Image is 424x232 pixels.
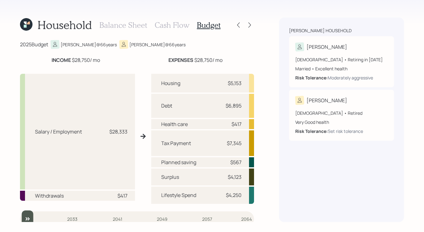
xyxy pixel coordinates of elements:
b: EXPENSES [168,57,193,63]
h3: Budget [197,21,221,30]
div: $417 [117,192,127,199]
div: Moderately aggressive [328,74,373,81]
div: Health care [161,120,188,128]
div: $417 [232,120,242,128]
div: Set risk tolerance [328,128,363,134]
div: Lifestyle Spend [161,191,196,199]
div: $567 [230,159,242,166]
b: Risk Tolerance: [295,75,328,81]
div: Salary / Employment [35,128,82,135]
div: Married • Excellent health [295,65,388,72]
div: [PERSON_NAME] @ 66 years [129,41,186,48]
div: [DEMOGRAPHIC_DATA] • Retired [295,110,388,116]
div: $5,153 [228,79,242,87]
div: [PERSON_NAME] @ 66 years [61,41,117,48]
div: $28,750 / mo [52,56,100,64]
div: Surplus [161,173,179,181]
div: Withdrawals [35,192,64,199]
div: $4,123 [228,173,242,181]
div: [PERSON_NAME] [307,43,347,51]
div: $28,750 / mo [168,56,222,64]
b: Risk Tolerance: [295,128,328,134]
div: $7,345 [227,139,242,147]
div: [DEMOGRAPHIC_DATA] • Retiring in [DATE] [295,56,388,63]
h3: Balance Sheet [99,21,147,30]
div: Debt [161,102,172,109]
div: Planned saving [161,159,196,166]
div: 2025 Budget [20,41,48,48]
div: [PERSON_NAME] [307,97,347,104]
div: Housing [161,79,180,87]
div: [PERSON_NAME] household [289,28,352,34]
div: $6,895 [226,102,242,109]
div: Tax Payment [161,139,191,147]
div: $28,333 [109,128,127,135]
h3: Cash Flow [155,21,189,30]
div: $4,250 [226,191,242,199]
b: INCOME [52,57,71,63]
h1: Household [37,18,92,32]
div: Very Good health [295,119,388,125]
